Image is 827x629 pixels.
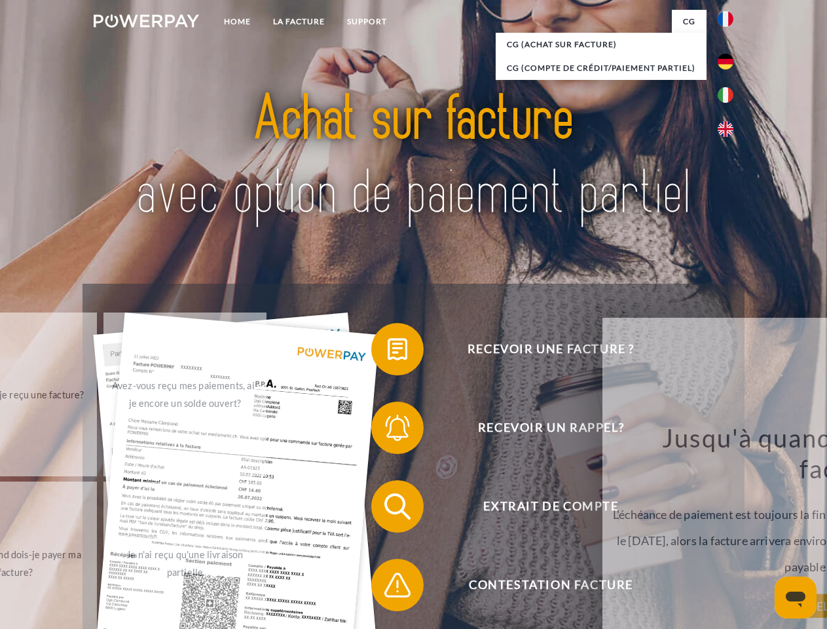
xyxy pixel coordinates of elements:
a: LA FACTURE [262,10,336,33]
img: qb_search.svg [381,490,414,523]
a: CG (Compte de crédit/paiement partiel) [496,56,707,80]
img: it [718,87,733,103]
img: title-powerpay_fr.svg [125,63,702,251]
div: Avez-vous reçu mes paiements, ai-je encore un solde ouvert? [111,377,259,412]
button: Contestation Facture [371,559,712,611]
span: Extrait de compte [390,480,711,533]
iframe: Bouton de lancement de la fenêtre de messagerie [775,577,817,619]
img: en [718,121,733,137]
a: CG [672,10,707,33]
a: Avez-vous reçu mes paiements, ai-je encore un solde ouvert? [103,313,266,476]
a: CG (achat sur facture) [496,33,707,56]
img: logo-powerpay-white.svg [94,14,199,28]
span: Contestation Facture [390,559,711,611]
a: Home [213,10,262,33]
img: qb_warning.svg [381,569,414,601]
img: de [718,54,733,69]
img: fr [718,11,733,27]
a: Support [336,10,398,33]
button: Extrait de compte [371,480,712,533]
div: Je n'ai reçu qu'une livraison partielle [111,546,259,581]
